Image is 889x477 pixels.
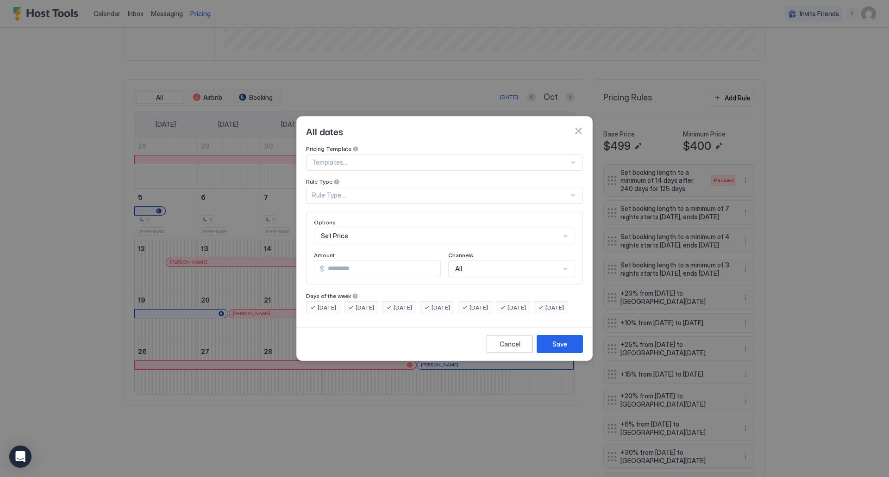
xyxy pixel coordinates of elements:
span: Amount [314,252,335,259]
span: [DATE] [394,304,412,312]
input: Input Field [324,261,440,277]
span: [DATE] [356,304,374,312]
span: All [455,265,462,273]
div: Open Intercom Messenger [9,446,31,468]
span: Set Price [321,232,348,240]
div: Save [552,339,567,349]
span: Options [314,219,336,226]
div: Cancel [500,339,520,349]
button: Save [537,335,583,353]
span: $ [320,265,324,273]
span: [DATE] [318,304,336,312]
span: [DATE] [432,304,450,312]
span: [DATE] [545,304,564,312]
button: Cancel [487,335,533,353]
span: Days of the week [306,292,351,299]
span: [DATE] [507,304,526,312]
span: Pricing Template [306,145,351,152]
span: Rule Type [306,178,332,185]
span: [DATE] [470,304,488,312]
span: Channels [448,252,473,259]
div: Rule Type... [312,191,569,199]
span: All dates [306,124,343,138]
